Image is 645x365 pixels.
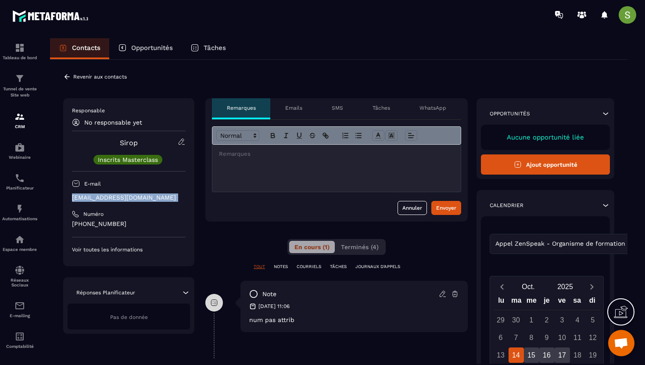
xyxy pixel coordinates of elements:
[262,290,276,298] p: note
[14,234,25,245] img: automations
[509,347,524,363] div: 14
[72,193,186,202] p: [EMAIL_ADDRESS][DOMAIN_NAME]
[570,347,585,363] div: 18
[182,38,235,59] a: Tâches
[72,246,186,253] p: Voir toutes les informations
[249,316,459,323] p: num pas attrib
[584,294,600,310] div: di
[227,104,256,111] p: Remarques
[14,301,25,311] img: email
[14,173,25,183] img: scheduler
[481,154,610,175] button: Ajout opportunité
[490,110,530,117] p: Opportunités
[204,44,226,52] p: Tâches
[509,312,524,328] div: 30
[289,241,335,253] button: En cours (1)
[585,330,601,345] div: 12
[547,279,584,294] button: Open years overlay
[436,204,456,212] div: Envoyer
[2,344,37,349] p: Comptabilité
[539,312,555,328] div: 2
[2,86,37,98] p: Tunnel de vente Site web
[109,38,182,59] a: Opportunités
[539,347,555,363] div: 16
[2,325,37,355] a: accountantaccountantComptabilité
[14,142,25,153] img: automations
[72,44,100,52] p: Contacts
[570,330,585,345] div: 11
[555,330,570,345] div: 10
[274,264,288,270] p: NOTES
[341,243,379,250] span: Terminés (4)
[297,264,321,270] p: COURRIELS
[584,281,600,293] button: Next month
[524,312,539,328] div: 1
[73,74,127,80] p: Revenir aux contacts
[539,330,555,345] div: 9
[14,331,25,342] img: accountant
[2,124,37,129] p: CRM
[2,216,37,221] p: Automatisations
[431,201,461,215] button: Envoyer
[84,119,142,126] p: No responsable yet
[14,111,25,122] img: formation
[524,347,539,363] div: 15
[493,330,509,345] div: 6
[83,211,104,218] p: Numéro
[510,279,547,294] button: Open months overlay
[14,265,25,276] img: social-network
[585,347,601,363] div: 19
[555,347,570,363] div: 17
[355,264,400,270] p: JOURNAUX D'APPELS
[2,258,37,294] a: social-networksocial-networkRéseaux Sociaux
[2,228,37,258] a: automationsautomationsEspace membre
[608,330,634,356] div: Ouvrir le chat
[254,264,265,270] p: TOUT
[2,186,37,190] p: Planificateur
[373,104,390,111] p: Tâches
[2,197,37,228] a: automationsautomationsAutomatisations
[72,107,186,114] p: Responsable
[285,104,302,111] p: Emails
[131,44,173,52] p: Opportunités
[539,294,555,310] div: je
[490,202,523,209] p: Calendrier
[50,38,109,59] a: Contacts
[2,166,37,197] a: schedulerschedulerPlanificateur
[627,239,634,249] input: Search for option
[524,294,539,310] div: me
[120,139,138,147] a: Sirop
[76,289,135,296] p: Réponses Planificateur
[330,264,347,270] p: TÂCHES
[2,247,37,252] p: Espace membre
[2,313,37,318] p: E-mailing
[2,55,37,60] p: Tableau de bord
[336,241,384,253] button: Terminés (4)
[585,312,601,328] div: 5
[493,239,627,249] span: Appel ZenSpeak - Organisme de formation
[2,136,37,166] a: automationsautomationsWebinaire
[419,104,446,111] p: WhatsApp
[494,294,509,310] div: lu
[332,104,343,111] p: SMS
[570,294,585,310] div: sa
[555,312,570,328] div: 3
[490,133,601,141] p: Aucune opportunité liée
[2,278,37,287] p: Réseaux Sociaux
[14,73,25,84] img: formation
[258,303,290,310] p: [DATE] 11:06
[14,43,25,53] img: formation
[493,347,509,363] div: 13
[524,330,539,345] div: 8
[72,220,186,228] p: [PHONE_NUMBER]
[98,157,158,163] p: Inscrits Masterclass
[2,67,37,105] a: formationformationTunnel de vente Site web
[84,180,101,187] p: E-mail
[494,281,510,293] button: Previous month
[493,312,509,328] div: 29
[14,204,25,214] img: automations
[509,294,524,310] div: ma
[398,201,427,215] button: Annuler
[110,314,148,320] span: Pas de donnée
[12,8,91,24] img: logo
